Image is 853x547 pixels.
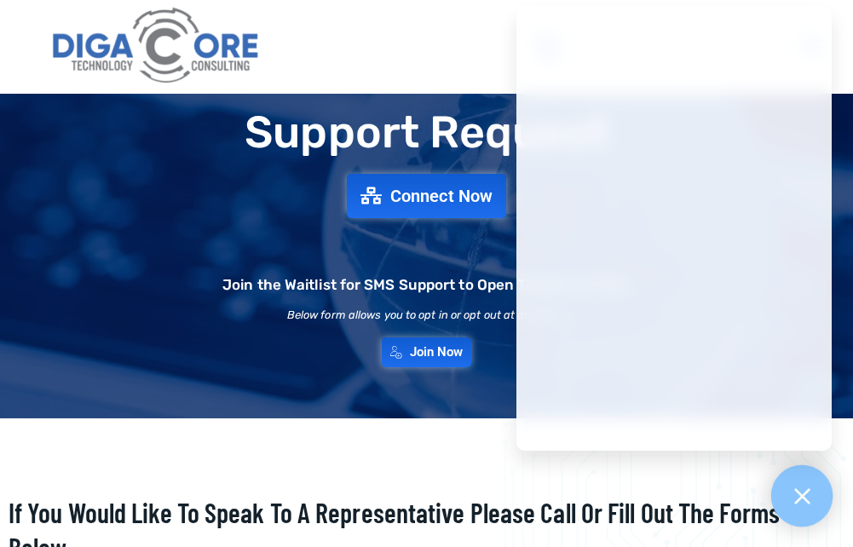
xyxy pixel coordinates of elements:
h2: Join the Waitlist for SMS Support to Open Tickets via Text. [222,278,631,292]
a: Join Now [382,337,472,367]
span: Join Now [410,346,464,359]
iframe: Chatgenie Messenger [516,6,832,451]
h1: Support Request [9,108,844,157]
span: Connect Now [390,187,493,204]
a: Connect Now [347,174,506,218]
h2: Below form allows you to opt in or opt out at any time. [287,309,567,320]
